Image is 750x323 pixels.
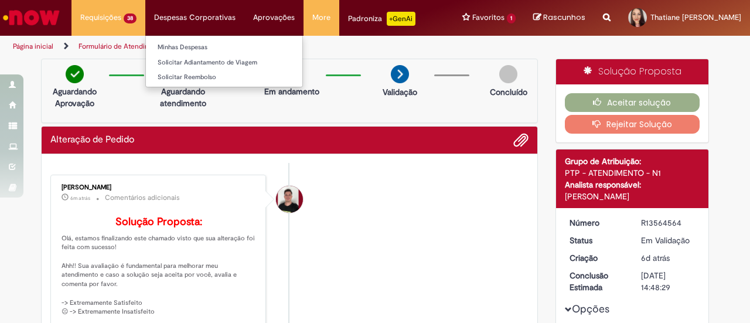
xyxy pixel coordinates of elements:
img: img-circle-grey.png [499,65,517,83]
div: Analista responsável: [565,179,700,191]
div: Padroniza [348,12,415,26]
div: Matheus Henrique Drudi [276,186,303,213]
p: Aguardando Aprovação [46,86,103,109]
div: PTP - ATENDIMENTO - N1 [565,167,700,179]
a: Rascunhos [533,12,585,23]
span: Aprovações [253,12,295,23]
div: 24/09/2025 17:48:25 [641,252,696,264]
img: check-circle-green.png [66,65,84,83]
div: Em Validação [641,234,696,246]
span: More [312,12,330,23]
span: Favoritos [472,12,504,23]
a: Solicitar Reembolso [146,71,302,84]
dt: Número [561,217,633,229]
span: 6m atrás [70,195,90,202]
b: Solução Proposta: [115,215,202,229]
div: [PERSON_NAME] [565,191,700,202]
p: Concluído [490,86,527,98]
div: [PERSON_NAME] [62,184,257,191]
small: Comentários adicionais [105,193,180,203]
h2: Alteração de Pedido Histórico de tíquete [50,135,134,145]
p: Aguardando atendimento [155,86,212,109]
a: Página inicial [13,42,53,51]
img: arrow-next.png [391,65,409,83]
dt: Criação [561,252,633,264]
a: Solicitar Adiantamento de Viagem [146,56,302,69]
span: 6d atrás [641,253,670,263]
dt: Conclusão Estimada [561,270,633,293]
span: Thatiane [PERSON_NAME] [650,12,741,22]
time: 30/09/2025 09:47:52 [70,195,90,202]
ul: Trilhas de página [9,36,491,57]
span: 38 [124,13,137,23]
span: Rascunhos [543,12,585,23]
button: Rejeitar Solução [565,115,700,134]
span: 1 [507,13,516,23]
span: Despesas Corporativas [154,12,236,23]
a: Formulário de Atendimento [79,42,165,51]
button: Adicionar anexos [513,132,529,148]
div: Grupo de Atribuição: [565,155,700,167]
img: ServiceNow [1,6,62,29]
dt: Status [561,234,633,246]
span: Requisições [80,12,121,23]
a: Minhas Despesas [146,41,302,54]
p: Em andamento [264,86,319,97]
p: Validação [383,86,417,98]
button: Aceitar solução [565,93,700,112]
div: Solução Proposta [556,59,709,84]
div: R13564564 [641,217,696,229]
p: +GenAi [387,12,415,26]
div: [DATE] 14:48:29 [641,270,696,293]
ul: Despesas Corporativas [145,35,303,87]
